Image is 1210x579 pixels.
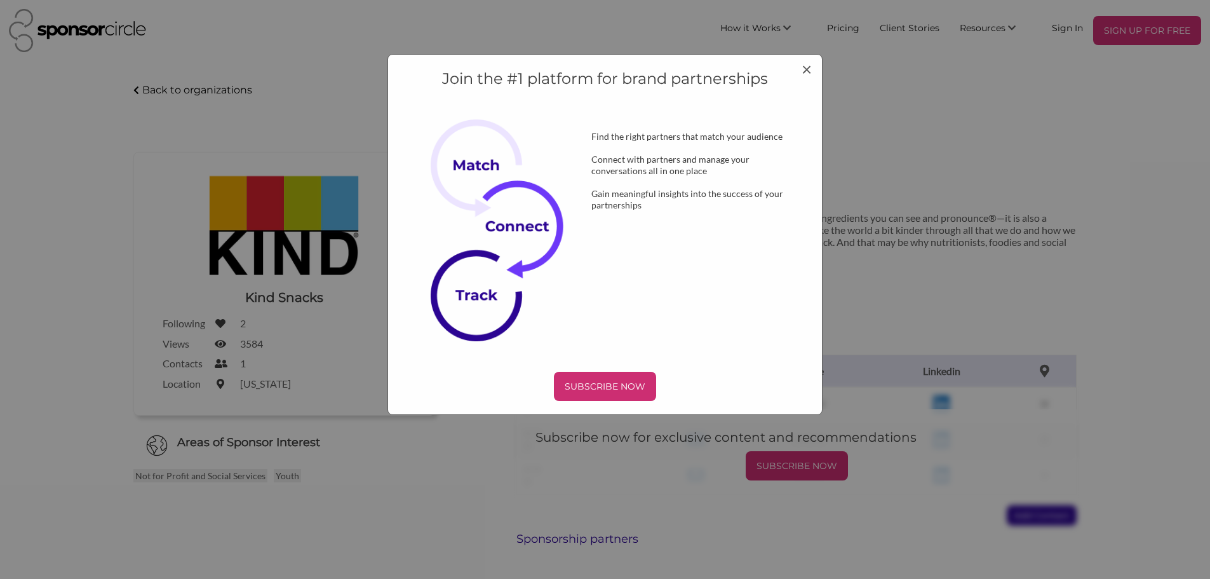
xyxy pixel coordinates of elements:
div: Connect with partners and manage your conversations all in one place [571,154,809,177]
span: × [802,58,812,79]
button: Close modal [802,60,812,78]
h4: Join the #1 platform for brand partnerships [401,68,809,90]
p: SUBSCRIBE NOW [559,377,651,396]
div: Gain meaningful insights into the success of your partnerships [571,188,809,211]
a: SUBSCRIBE NOW [401,372,809,401]
img: Subscribe Now Image [431,119,582,341]
div: Find the right partners that match your audience [571,131,809,142]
